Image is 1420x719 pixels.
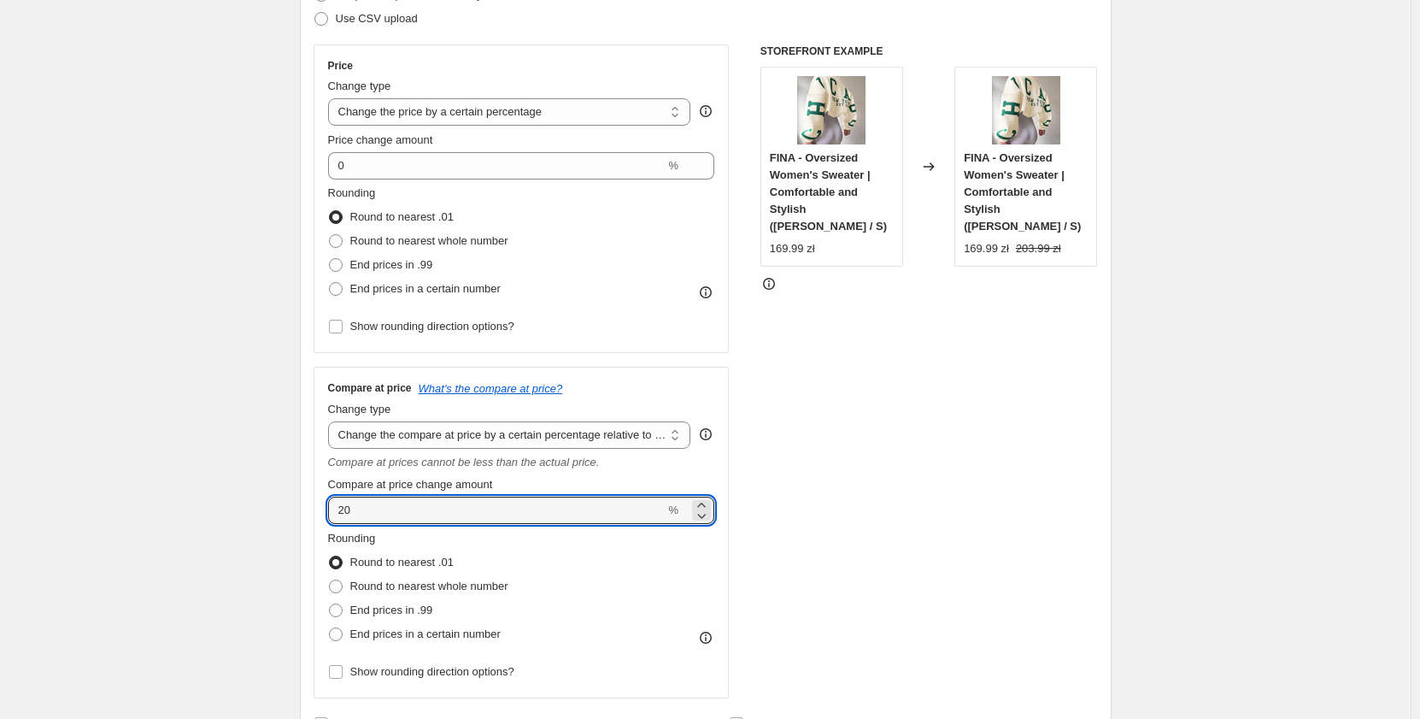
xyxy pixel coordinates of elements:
[668,159,678,172] span: %
[992,76,1060,144] img: 31_750351bc-682a-4cb5-b4f8-ca2141ee277c_80x.jpg
[328,478,493,491] span: Compare at price change amount
[328,59,353,73] h3: Price
[697,426,714,443] div: help
[350,320,514,333] span: Show rounding direction options?
[350,665,514,678] span: Show rounding direction options?
[760,44,1098,58] h6: STOREFRONT EXAMPLE
[697,103,714,120] div: help
[350,282,501,295] span: End prices in a certain number
[797,76,865,144] img: 31_750351bc-682a-4cb5-b4f8-ca2141ee277c_80x.jpg
[668,504,678,516] span: %
[419,382,563,395] button: What's the compare at price?
[350,628,501,640] span: End prices in a certain number
[328,403,391,415] span: Change type
[328,456,600,469] i: Compare at prices cannot be less than the actual price.
[328,186,376,199] span: Rounding
[964,240,1009,257] div: 169.99 zł
[350,580,508,592] span: Round to nearest whole number
[770,151,887,233] span: FINA - Oversized Women's Sweater | Comfortable and Stylish ([PERSON_NAME] / S)
[336,12,418,25] span: Use CSV upload
[350,556,454,569] span: Round to nearest .01
[328,80,391,92] span: Change type
[350,258,433,271] span: End prices in .99
[328,152,666,180] input: -15
[350,604,433,616] span: End prices in .99
[328,532,376,545] span: Rounding
[328,497,666,524] input: 20
[770,240,815,257] div: 169.99 zł
[1016,240,1061,257] strike: 203.99 zł
[350,210,454,223] span: Round to nearest .01
[328,381,412,395] h3: Compare at price
[328,133,433,146] span: Price change amount
[350,234,508,247] span: Round to nearest whole number
[964,151,1081,233] span: FINA - Oversized Women's Sweater | Comfortable and Stylish ([PERSON_NAME] / S)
